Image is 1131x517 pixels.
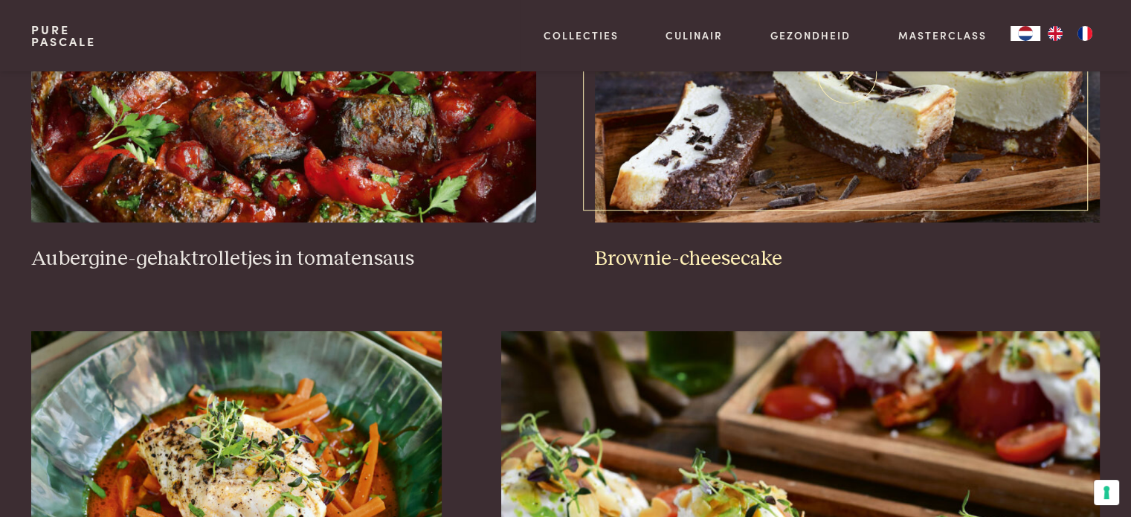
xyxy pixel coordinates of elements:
[898,28,987,43] a: Masterclass
[1011,26,1040,41] div: Language
[1040,26,1070,41] a: EN
[31,246,535,272] h3: Aubergine-gehaktrolletjes in tomatensaus
[1094,480,1119,505] button: Uw voorkeuren voor toestemming voor trackingtechnologieën
[1040,26,1100,41] ul: Language list
[770,28,851,43] a: Gezondheid
[1011,26,1100,41] aside: Language selected: Nederlands
[666,28,723,43] a: Culinair
[1011,26,1040,41] a: NL
[544,28,619,43] a: Collecties
[1070,26,1100,41] a: FR
[31,24,96,48] a: PurePascale
[595,246,1099,272] h3: Brownie-cheesecake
